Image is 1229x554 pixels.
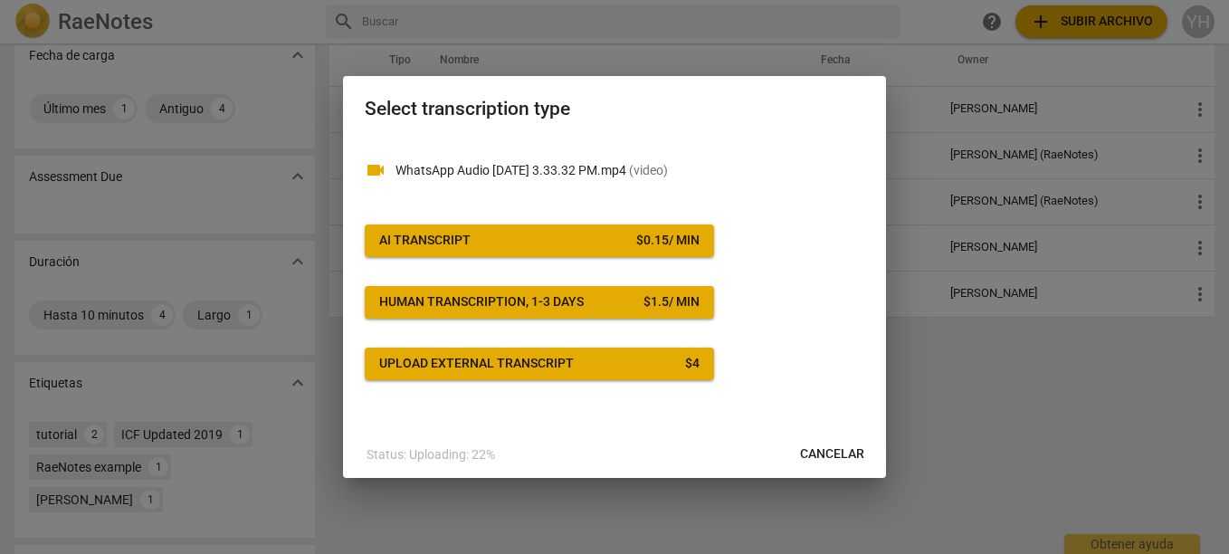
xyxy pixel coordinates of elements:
[379,232,471,250] div: AI Transcript
[636,232,700,250] div: $ 0.15 / min
[395,161,864,180] p: WhatsApp Audio 2025-10-08 at 3.33.32 PM.mp4(video)
[365,224,714,257] button: AI Transcript$0.15/ min
[786,438,879,471] button: Cancelar
[379,293,584,311] div: Human transcription, 1-3 days
[629,163,668,177] span: ( video )
[365,286,714,319] button: Human transcription, 1-3 days$1.5/ min
[643,293,700,311] div: $ 1.5 / min
[367,445,495,464] p: Status: Uploading: 22%
[379,355,574,373] div: Upload external transcript
[685,355,700,373] div: $ 4
[800,445,864,463] span: Cancelar
[365,98,864,120] h2: Select transcription type
[365,159,386,181] span: videocam
[365,348,714,380] button: Upload external transcript$4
